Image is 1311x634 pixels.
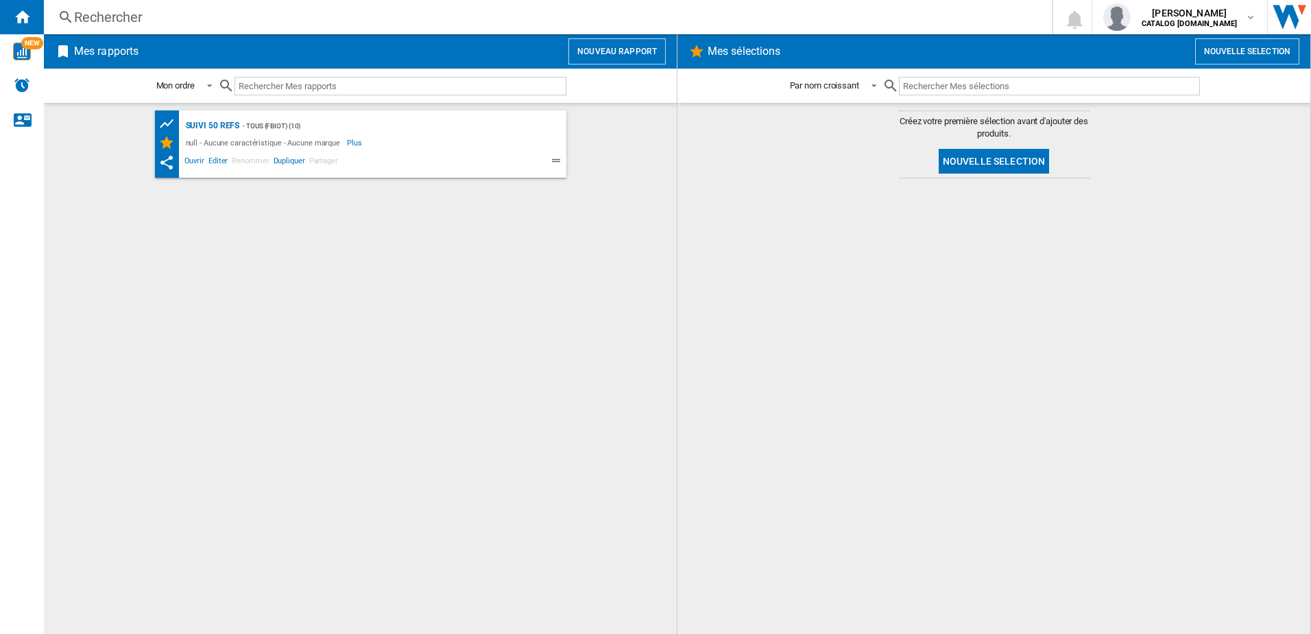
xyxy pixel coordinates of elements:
input: Rechercher Mes sélections [899,77,1200,95]
span: [PERSON_NAME] [1142,6,1237,20]
div: - TOUS (fbiot) (10) [239,117,538,134]
img: wise-card.svg [13,43,31,60]
div: Mon ordre [156,80,195,91]
span: Partager [307,154,340,171]
span: Renommer [230,154,271,171]
span: Ouvrir [182,154,206,171]
span: NEW [21,37,43,49]
img: alerts-logo.svg [14,77,30,93]
span: Créez votre première sélection avant d'ajouter des produits. [898,115,1090,140]
button: Nouvelle selection [939,149,1050,174]
div: SUIVI 50 REFS [182,117,240,134]
h2: Mes rapports [71,38,141,64]
div: Tableau des prix des produits [158,115,182,132]
h2: Mes sélections [705,38,783,64]
span: Editer [206,154,230,171]
span: Plus [347,134,364,151]
ng-md-icon: Ce rapport a été partagé avec vous [158,154,175,171]
input: Rechercher Mes rapports [234,77,566,95]
img: profile.jpg [1103,3,1131,31]
button: Nouvelle selection [1195,38,1299,64]
b: CATALOG [DOMAIN_NAME] [1142,19,1237,28]
span: Dupliquer [272,154,307,171]
div: Mes Sélections [158,134,182,151]
div: Par nom croissant [790,80,859,91]
div: Rechercher [74,8,1016,27]
div: null - Aucune caractéristique - Aucune marque [182,134,348,151]
button: Nouveau rapport [568,38,666,64]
